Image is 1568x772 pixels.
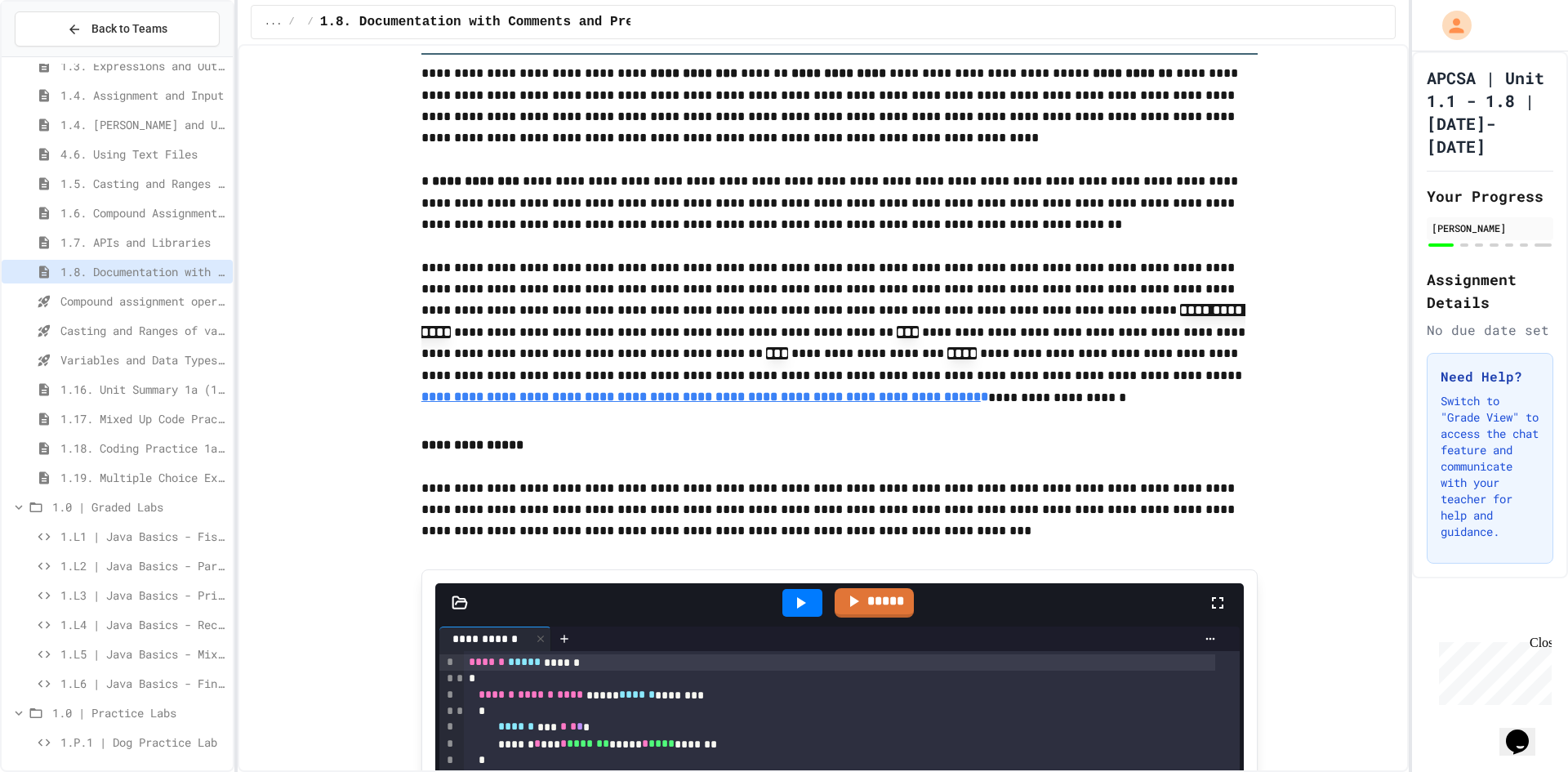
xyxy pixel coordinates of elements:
[60,116,226,133] span: 1.4. [PERSON_NAME] and User Input
[60,87,226,104] span: 1.4. Assignment and Input
[1425,7,1476,44] div: My Account
[60,263,226,280] span: 1.8. Documentation with Comments and Preconditions
[1432,221,1548,235] div: [PERSON_NAME]
[60,645,226,663] span: 1.L5 | Java Basics - Mixed Number Lab
[52,704,226,721] span: 1.0 | Practice Labs
[60,292,226,310] span: Compound assignment operators - Quiz
[60,381,226,398] span: 1.16. Unit Summary 1a (1.1-1.6)
[60,675,226,692] span: 1.L6 | Java Basics - Final Calculator Lab
[60,616,226,633] span: 1.L4 | Java Basics - Rectangle Lab
[60,145,226,163] span: 4.6. Using Text Files
[60,322,226,339] span: Casting and Ranges of variables - Quiz
[60,57,226,74] span: 1.3. Expressions and Output [New]
[60,175,226,192] span: 1.5. Casting and Ranges of Values
[1427,66,1553,158] h1: APCSA | Unit 1.1 - 1.8 | [DATE]-[DATE]
[60,587,226,604] span: 1.L3 | Java Basics - Printing Code Lab
[60,410,226,427] span: 1.17. Mixed Up Code Practice 1.1-1.6
[60,204,226,221] span: 1.6. Compound Assignment Operators
[60,557,226,574] span: 1.L2 | Java Basics - Paragraphs Lab
[1499,707,1552,756] iframe: chat widget
[320,12,712,32] span: 1.8. Documentation with Comments and Preconditions
[60,234,226,251] span: 1.7. APIs and Libraries
[52,498,226,515] span: 1.0 | Graded Labs
[1427,320,1553,340] div: No due date set
[1427,268,1553,314] h2: Assignment Details
[1432,636,1552,705] iframe: chat widget
[1427,185,1553,208] h2: Your Progress
[265,16,283,29] span: ...
[15,11,220,47] button: Back to Teams
[60,469,226,486] span: 1.19. Multiple Choice Exercises for Unit 1a (1.1-1.6)
[60,440,226,457] span: 1.18. Coding Practice 1a (1.1-1.6)
[1441,393,1539,540] p: Switch to "Grade View" to access the chat feature and communicate with your teacher for help and ...
[60,351,226,368] span: Variables and Data Types - Quiz
[1441,367,1539,386] h3: Need Help?
[60,528,226,545] span: 1.L1 | Java Basics - Fish Lab
[91,20,167,38] span: Back to Teams
[288,16,294,29] span: /
[7,7,113,104] div: Chat with us now!Close
[308,16,314,29] span: /
[60,734,226,751] span: 1.P.1 | Dog Practice Lab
